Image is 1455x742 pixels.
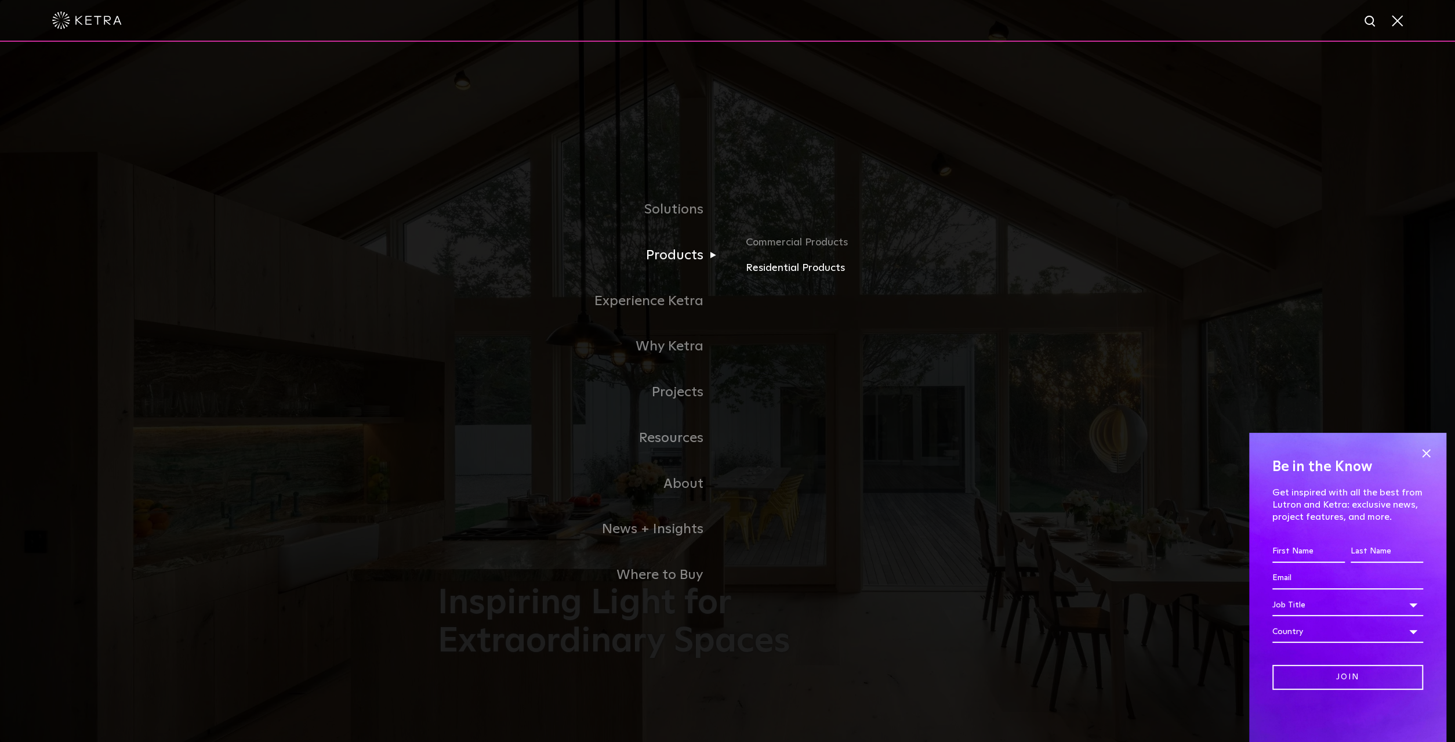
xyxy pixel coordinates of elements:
[438,370,728,415] a: Projects
[1272,567,1423,589] input: Email
[438,461,728,507] a: About
[438,187,1018,598] div: Navigation Menu
[1272,621,1423,643] div: Country
[746,234,1017,260] a: Commercial Products
[746,260,1017,277] a: Residential Products
[438,415,728,461] a: Resources
[438,187,728,233] a: Solutions
[438,506,728,552] a: News + Insights
[438,278,728,324] a: Experience Ketra
[1272,541,1345,563] input: First Name
[1351,541,1423,563] input: Last Name
[1363,15,1378,29] img: search icon
[438,324,728,370] a: Why Ketra
[52,12,122,29] img: ketra-logo-2019-white
[438,233,728,278] a: Products
[438,552,728,598] a: Where to Buy
[1272,594,1423,616] div: Job Title
[1272,665,1423,690] input: Join
[1272,487,1423,523] p: Get inspired with all the best from Lutron and Ketra: exclusive news, project features, and more.
[1272,456,1423,478] h4: Be in the Know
